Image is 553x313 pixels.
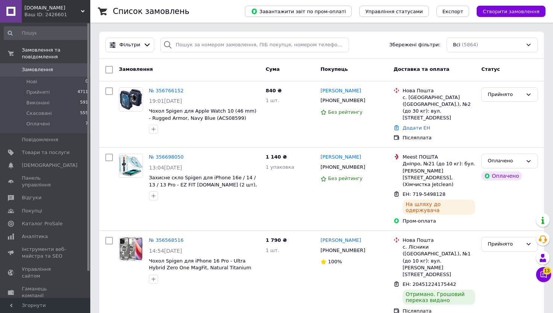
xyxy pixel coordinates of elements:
span: 19:01[DATE] [149,98,182,104]
button: Завантажити звіт по пром-оплаті [245,6,352,17]
a: № 356568516 [149,237,184,243]
a: Фото товару [119,87,143,111]
a: Фото товару [119,237,143,261]
span: Замовлення та повідомлення [22,47,90,60]
span: 1 140 ₴ [266,154,287,160]
a: Захисне скло Spigen для iPhone 16e / 14 / 13 / 13 Pro - EZ FIT [DOMAIN_NAME] (2 шт), Clear (AGL03... [149,175,257,194]
span: Прийняті [26,89,50,96]
a: Додати ЕН [403,125,430,131]
span: 1 упаковка [266,164,294,170]
a: Чохол Spigen для Apple Watch 10 (46 mm) - Rugged Armor, Navy Blue (ACS08599) [149,108,257,121]
span: ЕН: 719-5498128 [403,191,445,197]
span: Створити замовлення [483,9,539,14]
div: Ваш ID: 2426601 [24,11,90,18]
img: Фото товару [119,88,143,111]
div: Післяплата [403,134,475,141]
span: Без рейтингу [328,109,363,115]
a: № 356766152 [149,88,184,93]
span: ЕН: 20451224175442 [403,281,456,287]
span: Відгуки [22,194,41,201]
img: Фото товару [119,155,143,177]
div: Нова Пошта [403,87,475,94]
span: Експорт [442,9,463,14]
span: Управління статусами [365,9,423,14]
span: Скасовані [26,110,52,117]
span: Товари та послуги [22,149,70,156]
span: Оплачені [26,121,50,127]
span: 0 [85,78,88,85]
span: Покупці [22,208,42,214]
span: 840 ₴ [266,88,282,93]
div: Пром-оплата [403,218,475,224]
span: Без рейтингу [328,176,363,181]
div: [PHONE_NUMBER] [319,96,367,105]
div: Дніпро, №21 (до 10 кг): бул. [PERSON_NAME][STREET_ADDRESS], (Хімчистка Jetclean) [403,160,475,188]
span: 100% [328,259,342,264]
span: Завантажити звіт по пром-оплаті [251,8,346,15]
span: Інструменти веб-майстра та SEO [22,246,70,260]
span: Покупець [321,66,348,72]
span: 1 790 ₴ [266,237,287,243]
div: [PHONE_NUMBER] [319,162,367,172]
span: Spigen.in.ua [24,5,81,11]
span: Повідомлення [22,136,58,143]
span: Гаманець компанії [22,286,70,299]
span: Замовлення [119,66,153,72]
div: Нова Пошта [403,237,475,244]
div: Отримано. Грошовий переказ видано [403,290,475,305]
span: Замовлення [22,66,53,73]
img: Фото товару [119,237,143,261]
a: Створити замовлення [469,8,545,14]
span: (5864) [462,42,478,47]
span: 13:04[DATE] [149,165,182,171]
span: 7 [85,121,88,127]
h1: Список замовлень [113,7,189,16]
div: На шляху до одержувача [403,200,475,215]
span: Нові [26,78,37,85]
input: Пошук за номером замовлення, ПІБ покупця, номером телефону, Email, номером накладної [160,38,349,52]
span: 13 [543,267,551,275]
div: с. [GEOGRAPHIC_DATA] ([GEOGRAPHIC_DATA].), №2 (до 30 кг): вул. [STREET_ADDRESS] [403,94,475,122]
span: Фільтри [120,41,140,49]
div: Оплачено [488,157,523,165]
span: Статус [481,66,500,72]
input: Пошук [4,26,89,40]
span: Панель управління [22,175,70,188]
button: Чат з покупцем13 [536,267,551,282]
span: Доставка та оплата [393,66,449,72]
div: Прийнято [488,91,523,99]
span: Cума [266,66,280,72]
a: Фото товару [119,154,143,178]
span: Збережені фільтри: [389,41,441,49]
a: № 356698050 [149,154,184,160]
a: [PERSON_NAME] [321,237,361,244]
span: 1 шт. [266,247,279,253]
div: с. Лісники ([GEOGRAPHIC_DATA].), №1 (до 10 кг): вул. [PERSON_NAME][STREET_ADDRESS] [403,244,475,278]
div: Прийнято [488,240,523,248]
span: 4711 [77,89,88,96]
span: 591 [80,99,88,106]
span: 14:54[DATE] [149,248,182,254]
button: Експорт [436,6,469,17]
div: [PHONE_NUMBER] [319,246,367,255]
span: 1 шт. [266,98,279,103]
a: [PERSON_NAME] [321,154,361,161]
span: Всі [453,41,460,49]
div: Оплачено [481,171,522,180]
span: Аналітика [22,233,48,240]
button: Управління статусами [359,6,429,17]
span: Управління сайтом [22,266,70,279]
span: Каталог ProSale [22,220,62,227]
a: Чохол Spigen для iPhone 16 Pro - Ultra Hybrid Zero One MagFit, Natural Titanium (ACS08137) [149,258,251,278]
div: Meest ПОШТА [403,154,475,160]
button: Створити замовлення [477,6,545,17]
span: Виконані [26,99,50,106]
span: 555 [80,110,88,117]
a: [PERSON_NAME] [321,87,361,95]
span: [DEMOGRAPHIC_DATA] [22,162,77,169]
